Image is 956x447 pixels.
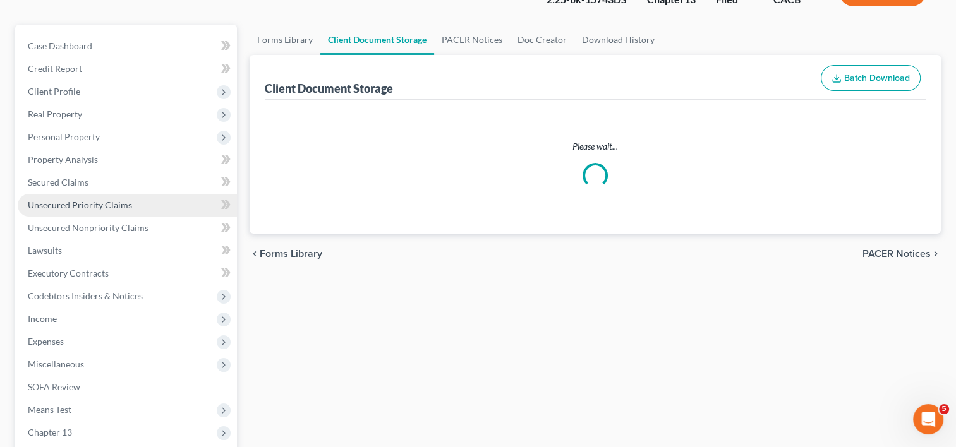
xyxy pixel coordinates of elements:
[28,154,98,165] span: Property Analysis
[434,25,510,55] a: PACER Notices
[260,249,322,259] span: Forms Library
[28,177,88,188] span: Secured Claims
[913,404,943,434] iframe: Intercom live chat
[18,376,237,398] a: SOFA Review
[28,109,82,119] span: Real Property
[28,200,132,210] span: Unsecured Priority Claims
[18,194,237,217] a: Unsecured Priority Claims
[320,25,434,55] a: Client Document Storage
[28,290,143,301] span: Codebtors Insiders & Notices
[28,381,80,392] span: SOFA Review
[18,57,237,80] a: Credit Report
[18,35,237,57] a: Case Dashboard
[862,249,941,259] button: PACER Notices chevron_right
[821,65,921,92] button: Batch Download
[18,217,237,239] a: Unsecured Nonpriority Claims
[250,25,320,55] a: Forms Library
[28,40,92,51] span: Case Dashboard
[250,249,260,259] i: chevron_left
[28,336,64,347] span: Expenses
[28,131,100,142] span: Personal Property
[939,404,949,414] span: 5
[18,171,237,194] a: Secured Claims
[265,81,393,96] div: Client Document Storage
[28,313,57,324] span: Income
[250,249,322,259] button: chevron_left Forms Library
[28,63,82,74] span: Credit Report
[18,239,237,262] a: Lawsuits
[28,222,148,233] span: Unsecured Nonpriority Claims
[28,245,62,256] span: Lawsuits
[28,404,71,415] span: Means Test
[862,249,931,259] span: PACER Notices
[931,249,941,259] i: chevron_right
[28,86,80,97] span: Client Profile
[510,25,574,55] a: Doc Creator
[28,359,84,369] span: Miscellaneous
[844,73,910,83] span: Batch Download
[574,25,662,55] a: Download History
[28,268,109,278] span: Executory Contracts
[28,427,72,438] span: Chapter 13
[18,148,237,171] a: Property Analysis
[267,140,923,153] p: Please wait...
[18,262,237,285] a: Executory Contracts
